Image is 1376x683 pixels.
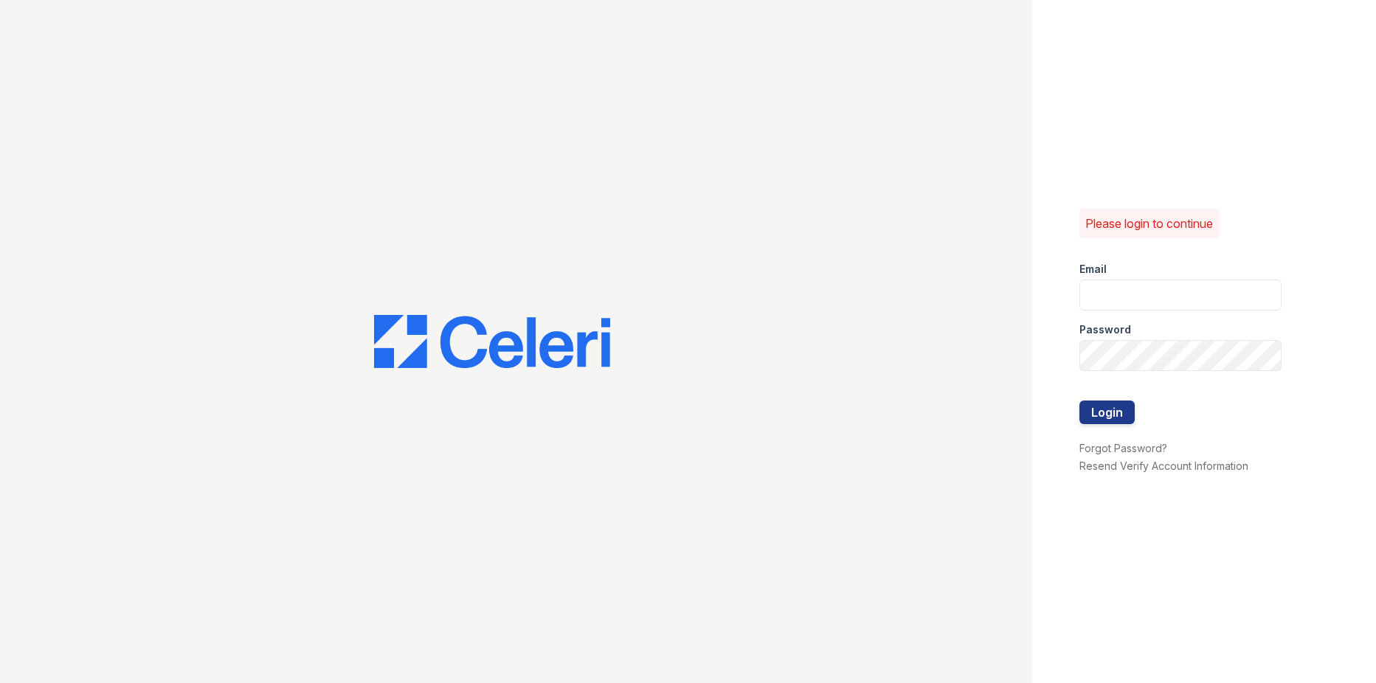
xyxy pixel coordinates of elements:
a: Resend Verify Account Information [1079,460,1248,472]
img: CE_Logo_Blue-a8612792a0a2168367f1c8372b55b34899dd931a85d93a1a3d3e32e68fde9ad4.png [374,315,610,368]
label: Password [1079,322,1131,337]
a: Forgot Password? [1079,442,1167,454]
label: Email [1079,262,1107,277]
p: Please login to continue [1085,215,1213,232]
button: Login [1079,401,1135,424]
